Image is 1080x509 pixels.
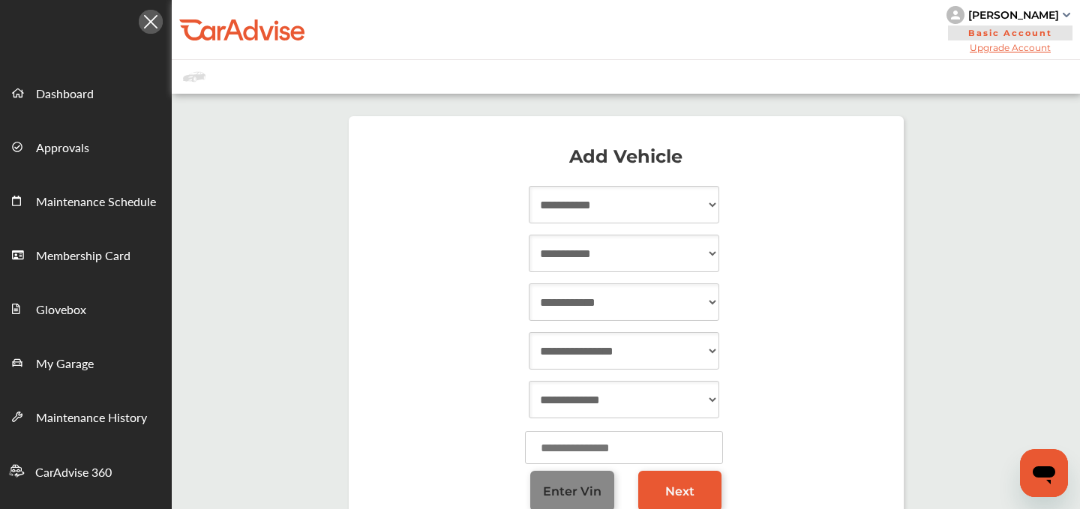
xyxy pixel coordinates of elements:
[1,335,171,389] a: My Garage
[1,389,171,443] a: Maintenance History
[1,281,171,335] a: Glovebox
[1020,449,1068,497] iframe: Button to launch messaging window
[139,10,163,34] img: Icon.5fd9dcc7.svg
[36,247,130,266] span: Membership Card
[36,355,94,374] span: My Garage
[364,149,889,164] p: Add Vehicle
[1,173,171,227] a: Maintenance Schedule
[968,8,1059,22] div: [PERSON_NAME]
[665,484,694,499] span: Next
[1063,13,1070,17] img: sCxJUJ+qAmfqhQGDUl18vwLg4ZYJ6CxN7XmbOMBAAAAAElFTkSuQmCC
[946,6,964,24] img: knH8PDtVvWoAbQRylUukY18CTiRevjo20fAtgn5MLBQj4uumYvk2MzTtcAIzfGAtb1XOLVMAvhLuqoNAbL4reqehy0jehNKdM...
[946,42,1074,53] span: Upgrade Account
[36,193,156,212] span: Maintenance Schedule
[36,409,147,428] span: Maintenance History
[36,85,94,104] span: Dashboard
[183,67,205,86] img: placeholder_car.fcab19be.svg
[948,25,1072,40] span: Basic Account
[36,139,89,158] span: Approvals
[543,484,601,499] span: Enter Vin
[1,119,171,173] a: Approvals
[1,65,171,119] a: Dashboard
[36,301,86,320] span: Glovebox
[35,463,112,483] span: CarAdvise 360
[1,227,171,281] a: Membership Card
